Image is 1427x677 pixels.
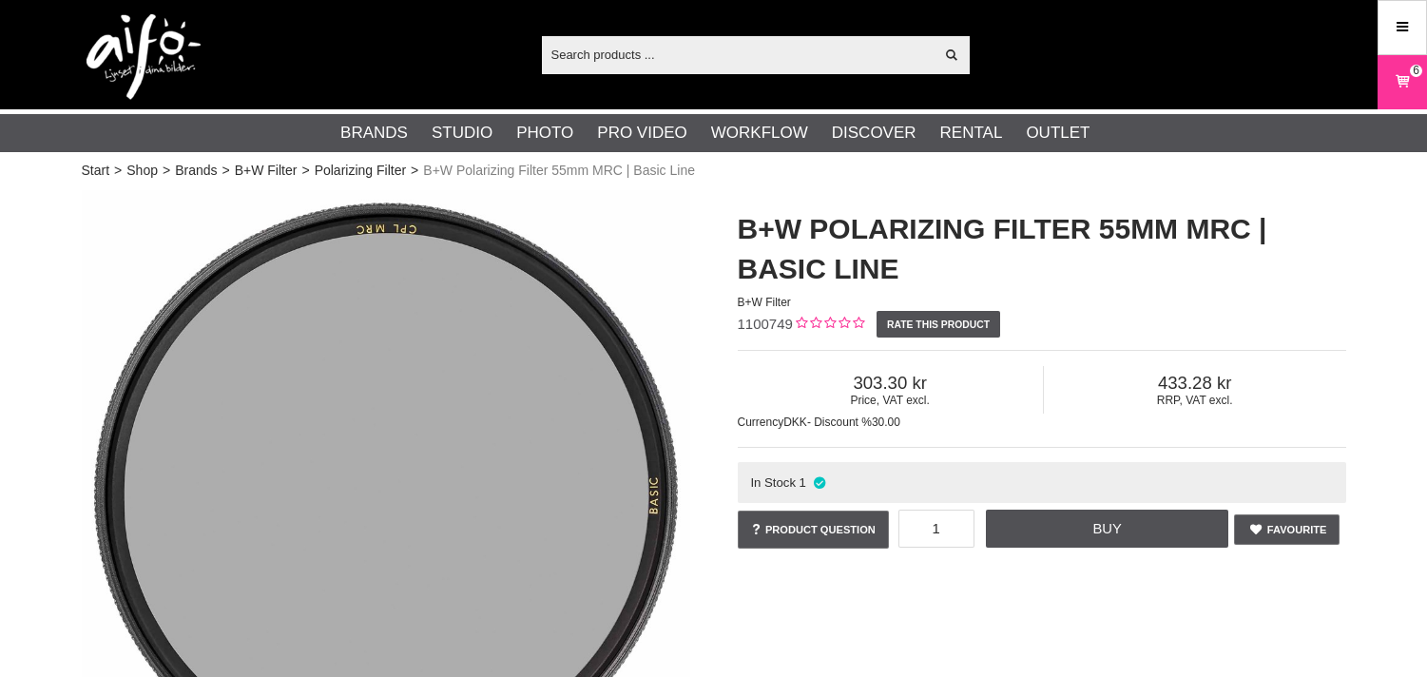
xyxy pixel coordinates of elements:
[516,121,573,145] a: Photo
[877,311,1001,338] a: Rate this product
[738,511,889,549] a: Product question
[411,161,418,181] span: >
[750,475,796,490] span: In Stock
[711,121,808,145] a: Workflow
[738,209,1346,289] h1: B+W Polarizing Filter 55mm MRC | Basic Line
[783,416,807,429] span: DKK
[738,296,791,309] span: B+W Filter
[738,394,1043,407] span: Price, VAT excl.
[1379,60,1426,105] a: 6
[738,416,784,429] span: Currency
[301,161,309,181] span: >
[1044,394,1346,407] span: RRP, VAT excl.
[738,316,793,332] span: 1100749
[1234,514,1340,545] a: Favourite
[542,40,935,68] input: Search products ...
[832,121,916,145] a: Discover
[340,121,408,145] a: Brands
[738,373,1043,394] span: 303.30
[315,161,406,181] a: Polarizing Filter
[235,161,298,181] a: B+W Filter
[793,315,864,335] div: Customer rating: 0
[87,14,201,100] img: logo.png
[114,161,122,181] span: >
[126,161,158,181] a: Shop
[940,121,1003,145] a: Rental
[163,161,170,181] span: >
[986,510,1228,548] a: Buy
[807,416,872,429] span: - Discount %
[1044,373,1346,394] span: 433.28
[1413,62,1419,79] span: 6
[82,161,110,181] a: Start
[811,475,827,490] i: In stock
[175,161,217,181] a: Brands
[1026,121,1090,145] a: Outlet
[800,475,806,490] span: 1
[423,161,695,181] span: B+W Polarizing Filter 55mm MRC | Basic Line
[597,121,686,145] a: Pro Video
[872,416,900,429] span: 30.00
[222,161,230,181] span: >
[432,121,492,145] a: Studio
